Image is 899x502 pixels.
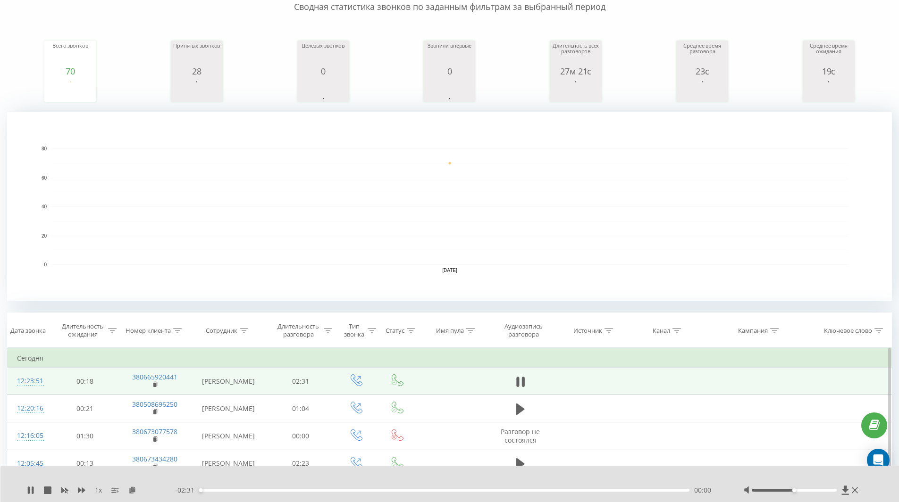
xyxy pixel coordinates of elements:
[132,427,177,436] a: 380673077578
[300,66,347,76] div: 0
[51,422,119,450] td: 01:30
[190,368,267,395] td: [PERSON_NAME]
[267,368,335,395] td: 02:31
[805,66,852,76] div: 19с
[190,422,267,450] td: [PERSON_NAME]
[679,76,726,104] svg: A chart.
[426,43,473,66] div: Звонили впервые
[442,268,457,273] text: [DATE]
[173,66,220,76] div: 28
[42,175,47,181] text: 60
[805,43,852,66] div: Среднее время ожидания
[44,262,47,267] text: 0
[10,327,46,335] div: Дата звонка
[552,76,599,104] svg: A chart.
[552,66,599,76] div: 27м 21с
[175,486,199,495] span: - 02:31
[8,349,892,368] td: Сегодня
[206,327,237,335] div: Сотрудник
[17,427,42,445] div: 12:16:05
[867,449,890,471] div: Open Intercom Messenger
[792,488,796,492] div: Accessibility label
[573,327,602,335] div: Источник
[51,368,119,395] td: 00:18
[267,450,335,477] td: 02:23
[42,204,47,209] text: 40
[386,327,404,335] div: Статус
[552,43,599,66] div: Длительность всех разговоров
[173,76,220,104] svg: A chart.
[190,450,267,477] td: [PERSON_NAME]
[47,66,94,76] div: 70
[300,43,347,66] div: Целевых звонков
[95,486,102,495] span: 1 x
[47,43,94,66] div: Всего звонков
[653,327,670,335] div: Канал
[694,486,711,495] span: 00:00
[47,76,94,104] svg: A chart.
[132,400,177,409] a: 380508696250
[7,112,892,301] svg: A chart.
[436,327,464,335] div: Имя пула
[300,76,347,104] svg: A chart.
[173,43,220,66] div: Принятых звонков
[17,399,42,418] div: 12:20:16
[42,233,47,239] text: 20
[17,454,42,473] div: 12:05:45
[51,395,119,422] td: 00:21
[126,327,171,335] div: Номер клиента
[496,322,551,338] div: Аудиозапись разговора
[679,66,726,76] div: 23с
[501,427,540,444] span: Разговор не состоялся
[426,76,473,104] svg: A chart.
[679,43,726,66] div: Среднее время разговора
[267,422,335,450] td: 00:00
[426,66,473,76] div: 0
[132,454,177,463] a: 380673434280
[51,450,119,477] td: 00:13
[824,327,872,335] div: Ключевое слово
[267,395,335,422] td: 01:04
[17,372,42,390] div: 12:23:51
[275,322,322,338] div: Длительность разговора
[132,372,177,381] a: 380665920441
[199,488,202,492] div: Accessibility label
[343,322,365,338] div: Тип звонка
[805,76,852,104] svg: A chart.
[738,327,768,335] div: Кампания
[59,322,106,338] div: Длительность ожидания
[42,146,47,151] text: 80
[190,395,267,422] td: [PERSON_NAME]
